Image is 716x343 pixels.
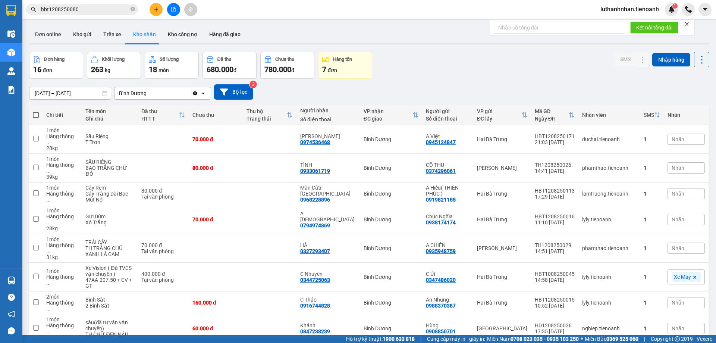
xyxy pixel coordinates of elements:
[300,297,356,303] div: C Thảo
[85,303,134,309] div: 2 Bình Sắt
[275,57,294,62] div: Chưa thu
[7,277,15,284] img: warehouse-icon
[640,105,664,125] th: Toggle SortBy
[535,297,575,303] div: HBT1208250015
[46,317,78,322] div: 1 món
[426,162,470,168] div: CÔ THU
[684,22,690,27] span: close
[672,325,684,331] span: Nhãn
[614,53,637,66] button: SMS
[535,139,575,145] div: 21:03 [DATE]
[685,6,692,13] img: phone-icon
[426,108,470,114] div: Người gửi
[243,105,296,125] th: Toggle SortBy
[145,52,199,79] button: Số lượng18món
[300,271,356,277] div: C Nhuyên
[162,25,203,43] button: Kho công nợ
[477,136,527,142] div: Hai Bà Trưng
[300,242,356,248] div: HÀ
[85,245,134,257] div: TH TRẮNG CHỮ XANH LÁ CAM
[426,213,470,219] div: Chúc Nghĩa
[85,159,134,165] div: SẦU RIÊNG
[535,303,575,309] div: 10:52 [DATE]
[46,168,51,174] span: ...
[46,225,78,231] div: 28 kg
[426,242,470,248] div: A CHIẾN
[85,116,134,122] div: Ghi chú
[300,168,330,174] div: 0933061719
[300,185,356,197] div: Màn Cửa Việt Anh
[7,30,15,38] img: warehouse-icon
[668,112,705,118] div: Nhãn
[300,211,356,222] div: A Phúc
[246,108,287,114] div: Thu hộ
[46,208,78,213] div: 1 món
[150,3,163,16] button: plus
[300,107,356,113] div: Người nhận
[477,216,527,222] div: Hai Bà Trưng
[46,294,78,300] div: 2 món
[473,105,531,125] th: Toggle SortBy
[46,156,78,162] div: 1 món
[85,133,134,139] div: Sầu Riêng
[300,303,330,309] div: 0916744828
[582,165,636,171] div: phamthao.tienoanh
[43,67,52,73] span: đơn
[141,188,185,194] div: 80.000 đ
[141,108,179,114] div: Đã thu
[46,300,78,312] div: Hàng thông thường
[702,6,709,13] span: caret-down
[158,67,169,73] span: món
[300,222,330,228] div: 0794974869
[427,335,485,343] span: Cung cấp máy in - giấy in:
[673,3,676,9] span: 1
[46,236,78,242] div: 1 món
[141,277,185,283] div: Tại văn phòng
[426,271,470,277] div: C Út
[154,7,159,12] span: plus
[202,52,257,79] button: Đã thu680.000đ
[426,139,456,145] div: 0945124847
[192,325,239,331] div: 60.000 đ
[8,327,15,334] span: message
[426,116,470,122] div: Số điện thoại
[644,274,660,280] div: 1
[188,7,193,12] span: aim
[535,277,575,283] div: 14:58 [DATE]
[477,325,527,331] div: [GEOGRAPHIC_DATA]
[582,112,636,118] div: Nhân viên
[300,139,330,145] div: 0974536468
[97,25,127,43] button: Trên xe
[420,335,421,343] span: |
[364,274,418,280] div: Bình Dương
[426,185,470,197] div: A Hiếu( THIÊN PHÚC )
[184,3,197,16] button: aim
[46,162,78,174] div: Hàng thông thường
[535,271,575,277] div: HBT1008250045
[333,57,352,62] div: Hàng tồn
[636,24,672,32] span: Kết nối tổng đài
[160,57,179,62] div: Số lượng
[511,336,579,342] strong: 0708 023 035 - 0935 103 250
[85,277,134,289] div: 47AA-207.50 + CV + GT
[426,322,470,328] div: Hùng
[264,65,291,74] span: 780.000
[149,65,157,74] span: 18
[644,165,660,171] div: 1
[364,245,418,251] div: Bình Dương
[364,108,412,114] div: VP nhận
[606,336,638,342] strong: 0369 525 060
[426,168,456,174] div: 0374296061
[644,245,660,251] div: 1
[674,274,691,280] span: Xe Máy
[46,127,78,133] div: 1 món
[214,84,253,100] button: Bộ lọc
[364,191,418,197] div: Bình Dương
[582,325,636,331] div: nghiep.tienoanh
[249,81,257,88] sup: 3
[426,328,456,334] div: 0908850701
[87,52,141,79] button: Khối lượng263kg
[364,165,418,171] div: Bình Dương
[127,25,162,43] button: Kho nhận
[200,90,206,96] svg: open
